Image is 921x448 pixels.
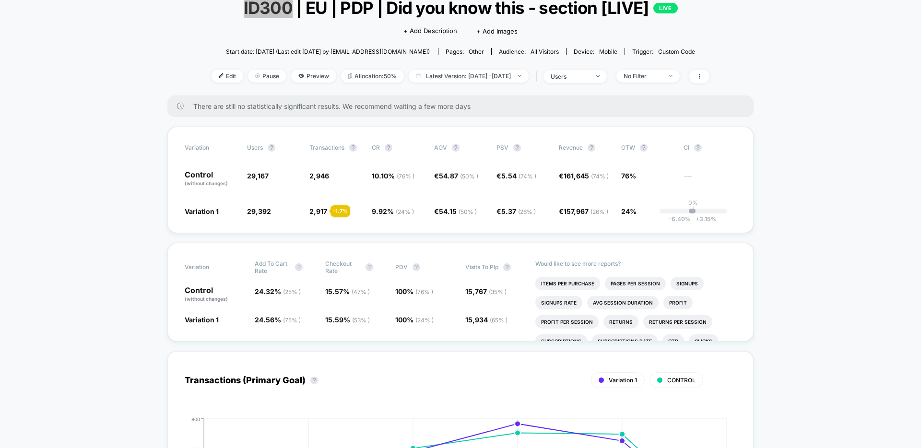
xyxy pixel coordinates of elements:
li: Clicks [689,334,718,348]
button: ? [310,377,318,384]
span: + [696,215,699,223]
button: ? [413,263,420,271]
span: (without changes) [185,296,228,302]
span: All Visitors [531,48,559,55]
span: 54.15 [439,207,477,215]
span: ( 50 % ) [460,173,478,180]
span: 5.54 [501,172,536,180]
span: ( 24 % ) [415,317,434,324]
span: 100 % [395,316,434,324]
p: Control [185,286,245,303]
span: Visits To Plp [465,263,498,271]
span: Variation 1 [185,207,219,215]
span: Allocation: 50% [341,70,404,83]
span: ( 74 % ) [519,173,536,180]
div: Trigger: [632,48,695,55]
span: Device: [566,48,625,55]
span: Edit [212,70,243,83]
span: 76% [621,172,636,180]
span: ( 47 % ) [352,288,370,295]
button: ? [349,144,357,152]
img: end [669,75,673,77]
p: LIVE [653,3,677,13]
li: Items Per Purchase [535,277,600,290]
span: 15,767 [465,287,507,295]
span: € [559,172,609,180]
span: 15.59 % [325,316,370,324]
span: € [434,207,477,215]
span: 29,392 [247,207,271,215]
span: Revenue [559,144,583,151]
span: ( 26 % ) [518,208,536,215]
span: --- [684,173,736,187]
p: 0% [688,199,698,206]
span: There are still no statistically significant results. We recommend waiting a few more days [193,102,734,110]
div: users [551,73,589,80]
li: Returns [603,315,638,329]
span: 24.32 % [255,287,301,295]
span: -6.40 % [669,215,691,223]
li: Signups Rate [535,296,582,309]
tspan: 800 [191,416,200,422]
span: Start date: [DATE] (Last edit [DATE] by [EMAIL_ADDRESS][DOMAIN_NAME]) [226,48,430,55]
span: ( 53 % ) [352,317,370,324]
li: Avg Session Duration [587,296,659,309]
img: calendar [416,73,421,78]
li: Profit Per Session [535,315,599,329]
button: ? [452,144,460,152]
span: CONTROL [667,377,696,384]
span: ( 50 % ) [459,208,477,215]
span: 3.15 % [691,215,716,223]
span: 15,934 [465,316,508,324]
button: ? [640,144,648,152]
img: edit [219,73,224,78]
span: AOV [434,144,447,151]
span: Variation [185,144,237,152]
button: ? [513,144,521,152]
p: Would like to see more reports? [535,260,736,267]
img: rebalance [348,73,352,79]
span: 161,645 [564,172,609,180]
span: ( 75 % ) [283,317,301,324]
span: Variation 1 [185,316,219,324]
div: - 1.7 % [331,205,350,217]
img: end [518,75,521,77]
li: Ctr [662,334,684,348]
span: ( 76 % ) [415,288,433,295]
span: 2,917 [309,207,327,215]
span: ( 74 % ) [591,173,609,180]
div: No Filter [624,72,662,80]
span: ( 25 % ) [283,288,301,295]
img: end [255,73,260,78]
img: end [596,75,600,77]
span: 100 % [395,287,433,295]
span: CR [372,144,380,151]
button: ? [503,263,511,271]
span: 24.56 % [255,316,301,324]
span: other [469,48,484,55]
button: ? [268,144,275,152]
span: mobile [599,48,617,55]
button: ? [588,144,595,152]
li: Profit [663,296,693,309]
p: Control [185,171,237,187]
span: Preview [291,70,336,83]
span: | [533,70,543,83]
span: 9.92 % [372,207,414,215]
span: 2,946 [309,172,329,180]
li: Signups [671,277,704,290]
span: ( 76 % ) [397,173,414,180]
span: (without changes) [185,180,228,186]
div: Audience: [499,48,559,55]
span: 54.87 [439,172,478,180]
span: + Add Images [476,27,518,35]
span: 15.57 % [325,287,370,295]
span: 29,167 [247,172,269,180]
span: Variation [185,260,237,274]
span: Add To Cart Rate [255,260,290,274]
p: | [692,206,694,213]
span: ( 65 % ) [490,317,508,324]
li: Returns Per Session [643,315,712,329]
li: Subscriptions Rate [592,334,658,348]
span: PSV [496,144,508,151]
